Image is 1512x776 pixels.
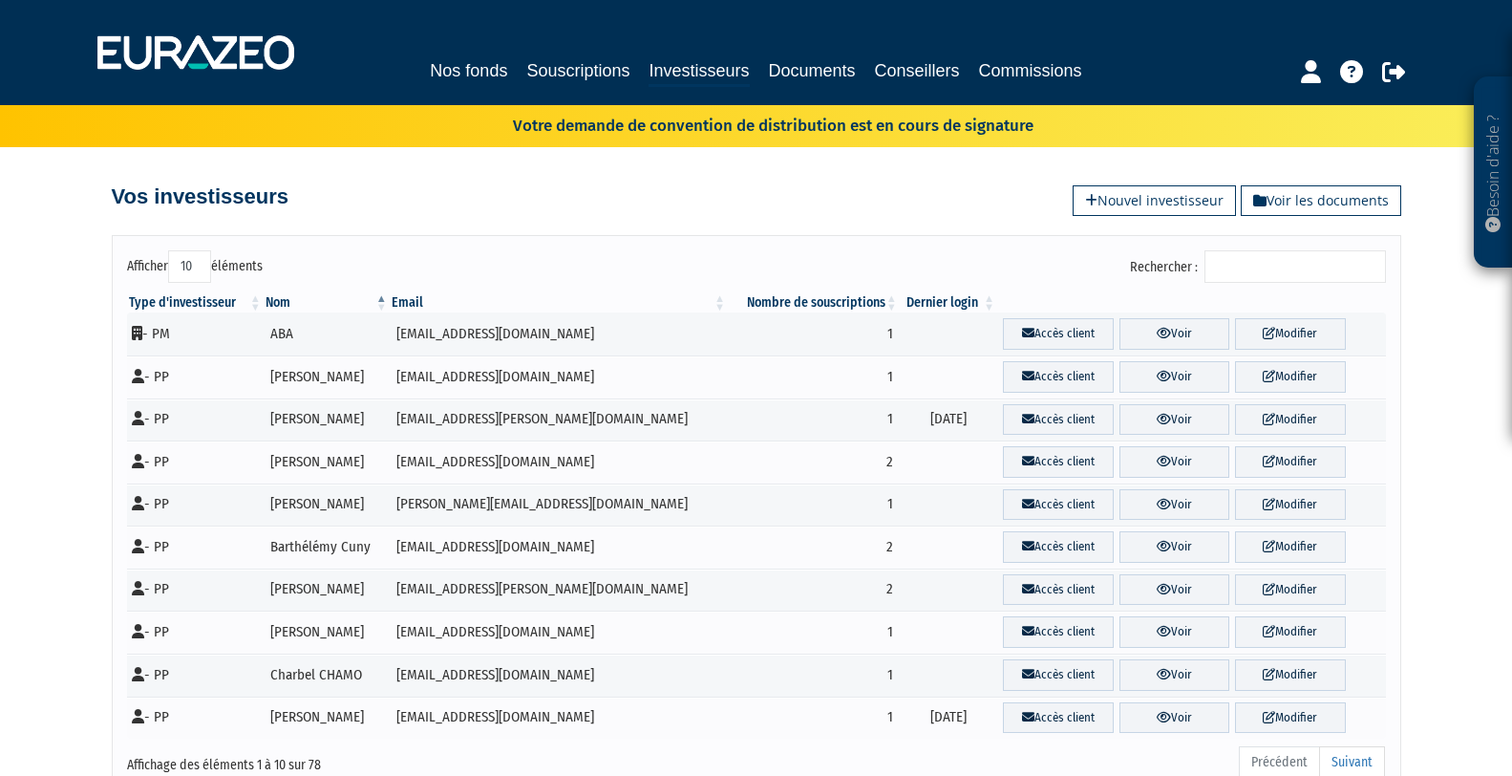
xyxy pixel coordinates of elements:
a: Voir [1119,318,1229,350]
td: [EMAIL_ADDRESS][DOMAIN_NAME] [390,611,728,654]
td: [PERSON_NAME] [264,611,390,654]
td: - PP [127,611,264,654]
div: Affichage des éléments 1 à 10 sur 78 [127,744,635,775]
a: Accès client [1003,616,1113,648]
a: Modifier [1235,361,1345,393]
td: 2 [728,569,900,612]
td: - PP [127,484,264,527]
a: Accès client [1003,531,1113,563]
a: Accès client [1003,702,1113,734]
a: Accès client [1003,659,1113,691]
td: Charbel CHAMO [264,654,390,697]
td: [EMAIL_ADDRESS][DOMAIN_NAME] [390,441,728,484]
img: 1732889491-logotype_eurazeo_blanc_rvb.png [97,35,294,70]
td: ABA [264,313,390,356]
th: Type d'investisseur : activer pour trier la colonne par ordre croissant [127,293,264,313]
td: 1 [728,313,900,356]
p: Votre demande de convention de distribution est en cours de signature [458,110,1033,138]
a: Modifier [1235,404,1345,436]
td: [PERSON_NAME] [264,441,390,484]
td: 1 [728,484,900,527]
input: Rechercher : [1204,250,1386,283]
a: Accès client [1003,318,1113,350]
td: [DATE] [900,399,997,442]
th: Nom : activer pour trier la colonne par ordre d&eacute;croissant [264,293,390,313]
a: Accès client [1003,489,1113,521]
td: - PP [127,526,264,569]
a: Modifier [1235,531,1345,563]
a: Documents [769,57,856,84]
td: 1 [728,356,900,399]
td: [EMAIL_ADDRESS][DOMAIN_NAME] [390,526,728,569]
td: [EMAIL_ADDRESS][PERSON_NAME][DOMAIN_NAME] [390,569,728,612]
a: Nouvel investisseur [1073,185,1236,216]
a: Modifier [1235,489,1345,521]
td: - PP [127,356,264,399]
td: Barthélémy Cuny [264,526,390,569]
th: Dernier login : activer pour trier la colonne par ordre croissant [900,293,997,313]
a: Voir [1119,361,1229,393]
td: 1 [728,399,900,442]
a: Modifier [1235,574,1345,606]
td: 1 [728,611,900,654]
td: - PP [127,569,264,612]
a: Nos fonds [430,57,507,84]
td: [EMAIL_ADDRESS][DOMAIN_NAME] [390,313,728,356]
td: - PM [127,313,264,356]
a: Commissions [979,57,1082,84]
th: Nombre de souscriptions : activer pour trier la colonne par ordre croissant [728,293,900,313]
a: Accès client [1003,361,1113,393]
a: Accès client [1003,574,1113,606]
td: - PP [127,654,264,697]
a: Conseillers [875,57,960,84]
td: [EMAIL_ADDRESS][PERSON_NAME][DOMAIN_NAME] [390,399,728,442]
a: Investisseurs [649,57,749,87]
a: Modifier [1235,702,1345,734]
a: Voir [1119,446,1229,478]
td: [PERSON_NAME] [264,484,390,527]
td: 2 [728,441,900,484]
a: Accès client [1003,404,1113,436]
a: Voir [1119,574,1229,606]
td: [EMAIL_ADDRESS][DOMAIN_NAME] [390,654,728,697]
a: Voir [1119,616,1229,648]
td: [PERSON_NAME] [264,356,390,399]
a: Souscriptions [526,57,629,84]
td: 2 [728,526,900,569]
p: Besoin d'aide ? [1482,87,1504,259]
a: Voir [1119,404,1229,436]
td: [DATE] [900,697,997,740]
td: [PERSON_NAME] [264,399,390,442]
td: [PERSON_NAME] [264,697,390,740]
label: Afficher éléments [127,250,263,283]
th: Email : activer pour trier la colonne par ordre croissant [390,293,728,313]
td: 1 [728,654,900,697]
td: 1 [728,697,900,740]
th: &nbsp; [997,293,1385,313]
a: Voir [1119,531,1229,563]
td: [PERSON_NAME][EMAIL_ADDRESS][DOMAIN_NAME] [390,484,728,527]
td: - PP [127,441,264,484]
td: - PP [127,697,264,740]
a: Modifier [1235,318,1345,350]
select: Afficheréléments [168,250,211,283]
h4: Vos investisseurs [112,185,288,208]
a: Accès client [1003,446,1113,478]
td: [EMAIL_ADDRESS][DOMAIN_NAME] [390,697,728,740]
a: Voir [1119,702,1229,734]
label: Rechercher : [1130,250,1386,283]
td: [PERSON_NAME] [264,569,390,612]
a: Modifier [1235,616,1345,648]
td: [EMAIL_ADDRESS][DOMAIN_NAME] [390,356,728,399]
a: Modifier [1235,659,1345,691]
a: Modifier [1235,446,1345,478]
a: Voir les documents [1241,185,1401,216]
a: Voir [1119,489,1229,521]
a: Voir [1119,659,1229,691]
td: - PP [127,399,264,442]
